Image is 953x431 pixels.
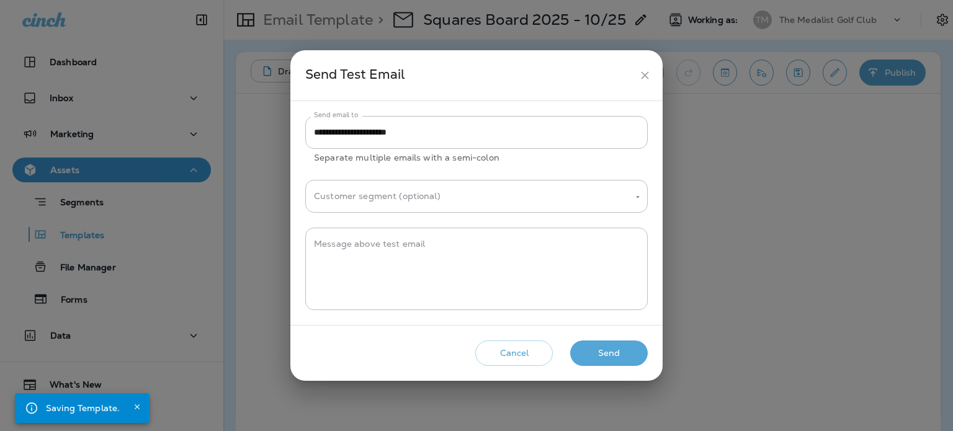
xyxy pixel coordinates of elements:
button: Send [570,340,648,366]
p: Separate multiple emails with a semi-colon [314,151,639,165]
button: close [633,64,656,87]
label: Send email to [314,110,358,120]
button: Open [632,192,643,203]
button: Close [130,399,145,414]
div: Send Test Email [305,64,633,87]
button: Cancel [475,340,553,366]
div: Saving Template. [46,397,120,419]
